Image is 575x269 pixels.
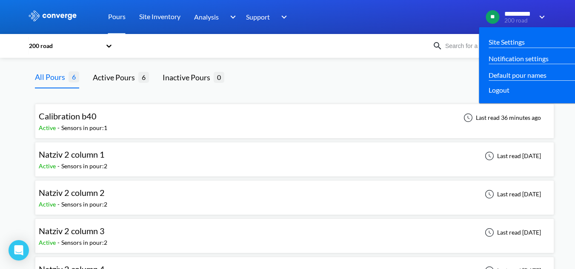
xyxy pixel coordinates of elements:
[35,152,554,159] a: Natziv 2 column 1Active-Sensors in pour:2Last read [DATE]
[61,200,107,209] div: Sensors in pour: 2
[39,187,105,198] span: Natziv 2 column 2
[39,226,105,236] span: Natziv 2 column 3
[480,151,544,161] div: Last read [DATE]
[534,12,547,22] img: downArrow.svg
[57,124,61,131] span: -
[35,71,69,83] div: All Pours
[489,53,549,64] a: Notification settings
[276,12,289,22] img: downArrow.svg
[443,41,546,51] input: Search for a pour by name
[39,239,57,246] span: Active
[28,10,77,21] img: logo_ewhite.svg
[504,17,534,24] span: 200 road
[214,72,224,82] span: 0
[194,11,219,22] span: Analysis
[35,228,554,235] a: Natziv 2 column 3Active-Sensors in pour:2Last read [DATE]
[61,123,107,133] div: Sensors in pour: 1
[480,189,544,199] div: Last read [DATE]
[480,227,544,238] div: Last read [DATE]
[459,113,544,123] div: Last read 36 minutes ago
[28,41,101,51] div: 200 road
[163,71,214,83] div: Inactive Pours
[35,113,554,121] a: Calibration b40Active-Sensors in pour:1Last read 36 minutes ago
[39,111,97,121] span: Calibration b40
[69,71,79,82] span: 6
[224,12,238,22] img: downArrow.svg
[246,11,270,22] span: Support
[57,201,61,208] span: -
[489,70,546,80] a: Default pour names
[138,72,149,82] span: 6
[35,190,554,197] a: Natziv 2 column 2Active-Sensors in pour:2Last read [DATE]
[39,149,105,159] span: Natziv 2 column 1
[9,240,29,261] div: Open Intercom Messenger
[432,41,443,51] img: icon-search.svg
[39,201,57,208] span: Active
[489,85,509,95] span: Logout
[57,162,61,170] span: -
[57,239,61,246] span: -
[61,238,107,247] div: Sensors in pour: 2
[489,37,525,47] a: Site Settings
[39,162,57,170] span: Active
[61,161,107,171] div: Sensors in pour: 2
[39,124,57,131] span: Active
[93,71,138,83] div: Active Pours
